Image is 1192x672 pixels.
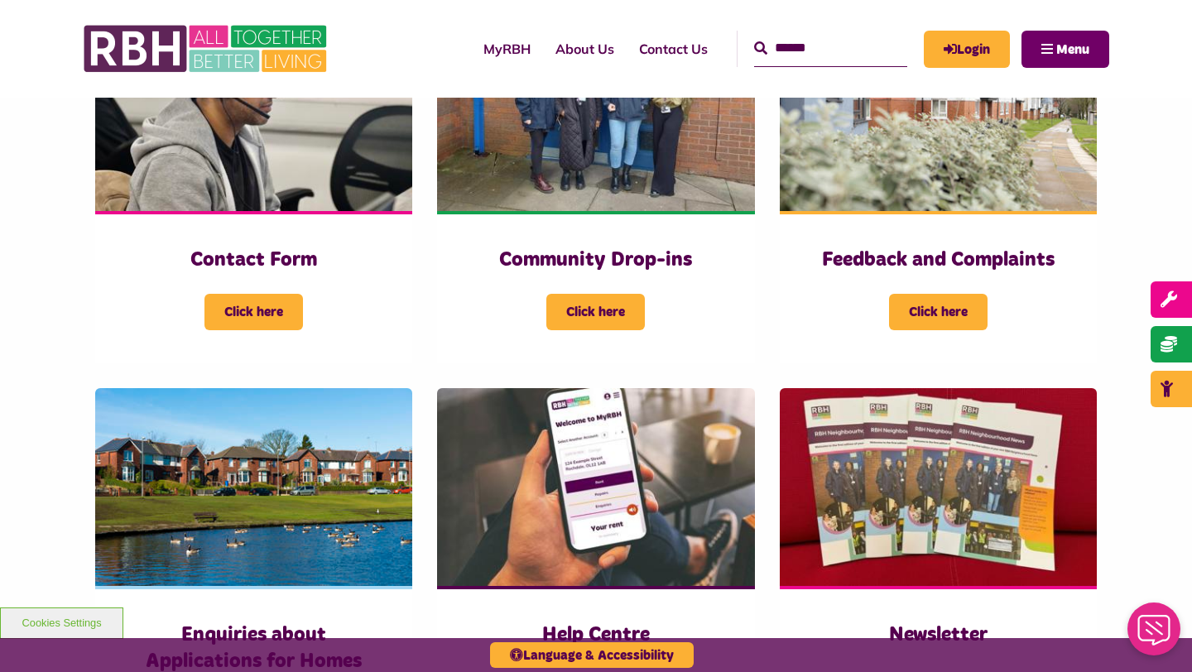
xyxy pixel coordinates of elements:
[471,26,543,71] a: MyRBH
[780,12,1097,211] img: SAZMEDIA RBH 22FEB24 97
[780,388,1097,587] img: RBH Newsletter Copies
[470,247,721,273] h3: Community Drop-ins
[1117,598,1192,672] iframe: Netcall Web Assistant for live chat
[924,31,1010,68] a: MyRBH
[437,388,754,587] img: Myrbh Man Wth Mobile Correct
[204,294,303,330] span: Click here
[1056,43,1089,56] span: Menu
[754,31,907,66] input: Search
[95,12,412,211] img: Contact Centre February 2024 (4)
[889,294,988,330] span: Click here
[128,247,379,273] h3: Contact Form
[95,12,412,363] a: Contact Form Click here
[813,247,1064,273] h3: Feedback and Complaints
[490,642,694,668] button: Language & Accessibility
[546,294,645,330] span: Click here
[543,26,627,71] a: About Us
[627,26,720,71] a: Contact Us
[1021,31,1109,68] button: Navigation
[470,622,721,648] h3: Help Centre
[780,12,1097,363] a: Feedback and Complaints Click here
[83,17,331,81] img: RBH
[813,622,1064,648] h3: Newsletter
[95,388,412,587] img: Dewhirst Rd 03
[437,12,754,211] img: Heywood Drop In 2024
[437,12,754,363] a: Community Drop-ins Click here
